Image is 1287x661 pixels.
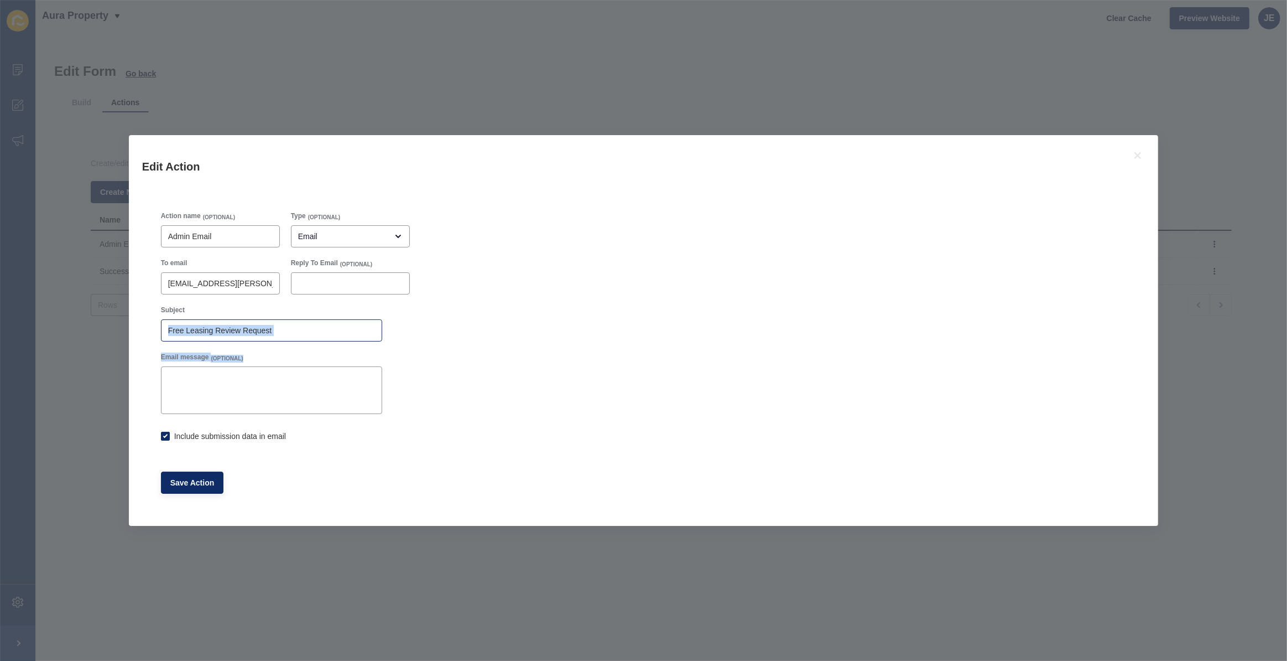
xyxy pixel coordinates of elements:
[161,211,201,220] label: Action name
[291,211,306,220] label: Type
[291,225,410,247] div: open menu
[174,431,286,442] label: Include submission data in email
[161,259,187,267] label: To email
[170,477,215,488] span: Save Action
[340,261,372,268] span: (OPTIONAL)
[161,306,185,314] label: Subject
[291,259,338,267] label: Reply To Email
[142,159,1118,174] h1: Edit Action
[161,353,209,362] label: Email message
[203,214,235,221] span: (OPTIONAL)
[161,472,224,494] button: Save Action
[211,355,243,363] span: (OPTIONAL)
[308,214,340,221] span: (OPTIONAL)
